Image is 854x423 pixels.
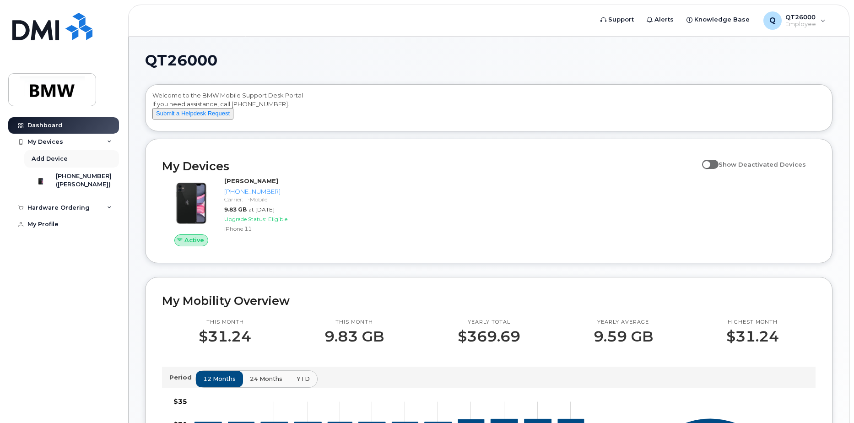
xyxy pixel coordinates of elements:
[199,328,251,345] p: $31.24
[184,236,204,244] span: Active
[162,294,816,308] h2: My Mobility Overview
[594,319,653,326] p: Yearly average
[726,328,779,345] p: $31.24
[702,156,709,163] input: Show Deactivated Devices
[224,177,278,184] strong: [PERSON_NAME]
[458,319,520,326] p: Yearly total
[297,374,310,383] span: YTD
[458,328,520,345] p: $369.69
[814,383,847,416] iframe: Messenger Launcher
[324,328,384,345] p: 9.83 GB
[173,397,187,406] tspan: $35
[145,54,217,67] span: QT26000
[224,187,313,196] div: [PHONE_NUMBER]
[152,91,825,128] div: Welcome to the BMW Mobile Support Desk Portal If you need assistance, call [PHONE_NUMBER].
[152,109,233,117] a: Submit a Helpdesk Request
[324,319,384,326] p: This month
[719,161,806,168] span: Show Deactivated Devices
[726,319,779,326] p: Highest month
[162,177,317,246] a: Active[PERSON_NAME][PHONE_NUMBER]Carrier: T-Mobile9.83 GBat [DATE]Upgrade Status:EligibleiPhone 11
[224,216,266,222] span: Upgrade Status:
[594,328,653,345] p: 9.59 GB
[224,206,247,213] span: 9.83 GB
[268,216,287,222] span: Eligible
[169,373,195,382] p: Period
[224,195,313,203] div: Carrier: T-Mobile
[199,319,251,326] p: This month
[152,108,233,119] button: Submit a Helpdesk Request
[249,206,275,213] span: at [DATE]
[162,159,697,173] h2: My Devices
[169,181,213,225] img: iPhone_11.jpg
[250,374,282,383] span: 24 months
[224,225,313,233] div: iPhone 11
